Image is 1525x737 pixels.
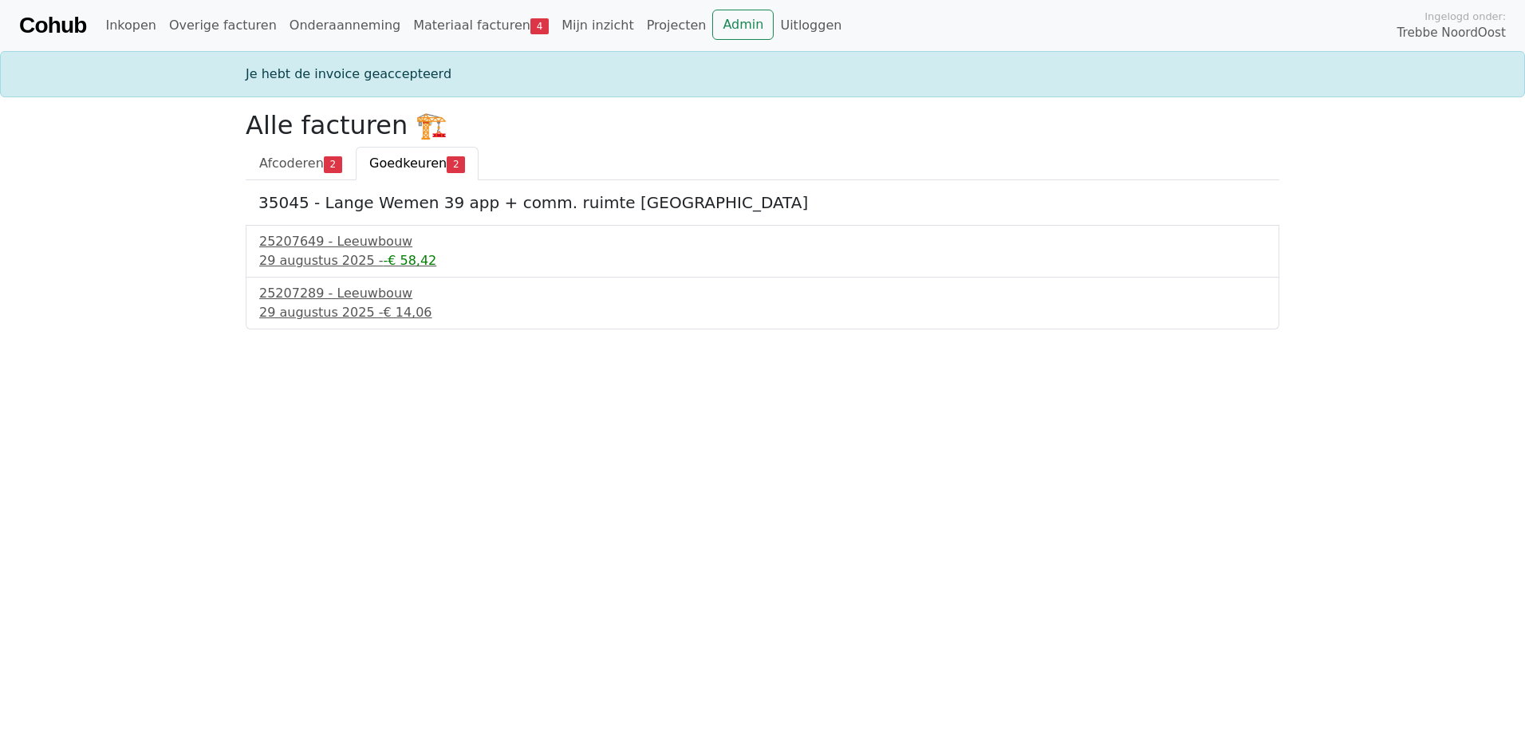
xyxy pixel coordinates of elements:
h5: 35045 - Lange Wemen 39 app + comm. ruimte [GEOGRAPHIC_DATA] [258,193,1267,212]
div: 25207289 - Leeuwbouw [259,284,1266,303]
a: Inkopen [99,10,162,41]
div: 29 augustus 2025 - [259,303,1266,322]
a: Materiaal facturen4 [407,10,555,41]
a: Cohub [19,6,86,45]
a: Onderaanneming [283,10,407,41]
a: Mijn inzicht [555,10,640,41]
span: -€ 58,42 [383,253,436,268]
div: 29 augustus 2025 - [259,251,1266,270]
a: 25207289 - Leeuwbouw29 augustus 2025 -€ 14,06 [259,284,1266,322]
a: 25207649 - Leeuwbouw29 augustus 2025 --€ 58,42 [259,232,1266,270]
a: Afcoderen2 [246,147,356,180]
div: Je hebt de invoice geaccepteerd [236,65,1289,84]
span: Trebbe NoordOost [1397,24,1506,42]
span: Afcoderen [259,156,324,171]
a: Goedkeuren2 [356,147,479,180]
span: € 14,06 [383,305,431,320]
a: Projecten [640,10,713,41]
div: 25207649 - Leeuwbouw [259,232,1266,251]
span: Goedkeuren [369,156,447,171]
a: Overige facturen [163,10,283,41]
h2: Alle facturen 🏗️ [246,110,1279,140]
span: 4 [530,18,549,34]
span: 2 [447,156,465,172]
a: Admin [712,10,774,40]
span: 2 [324,156,342,172]
span: Ingelogd onder: [1425,9,1506,24]
a: Uitloggen [774,10,848,41]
